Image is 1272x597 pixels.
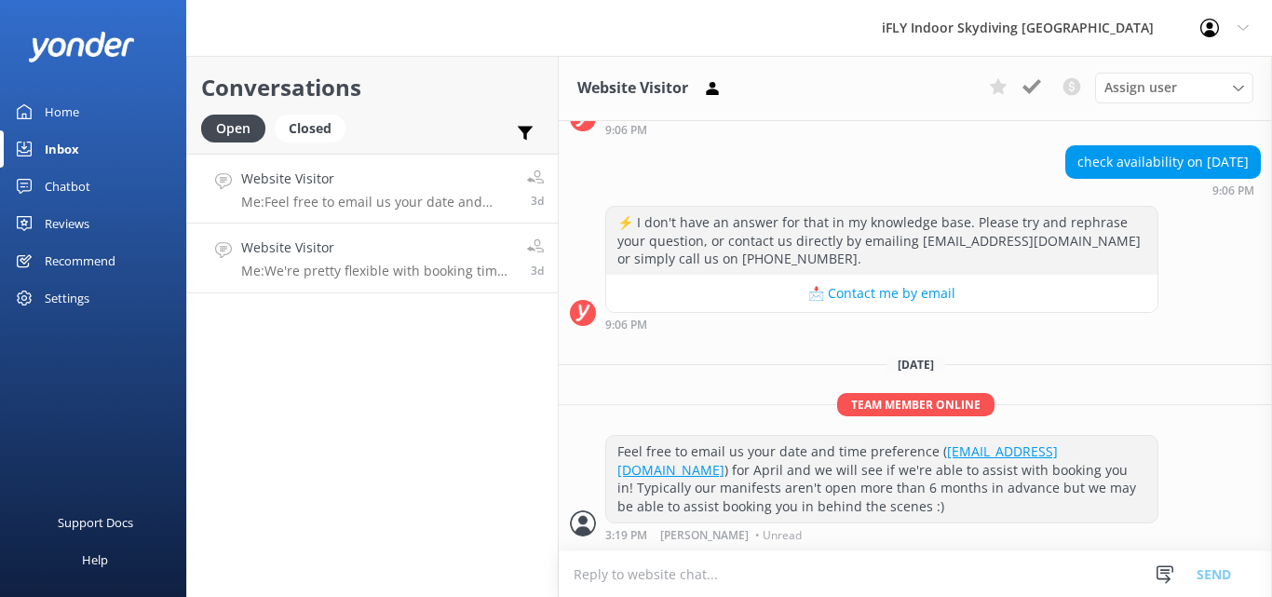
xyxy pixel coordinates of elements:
[606,436,1157,522] div: Feel free to email us your date and time preference ( ) for April and we will see if we're able t...
[45,205,89,242] div: Reviews
[241,194,513,210] p: Me: Feel free to email us your date and time preference ([EMAIL_ADDRESS][DOMAIN_NAME]) for April ...
[1065,183,1261,197] div: Sep 15 2025 09:06pm (UTC +12:00) Pacific/Auckland
[241,263,513,279] p: Me: We're pretty flexible with booking times and accept walk-ins daily! Please note, we strongly ...
[45,93,79,130] div: Home
[605,530,647,541] strong: 3:19 PM
[531,193,544,209] span: Sep 17 2025 03:19pm (UTC +12:00) Pacific/Auckland
[45,130,79,168] div: Inbox
[606,207,1157,275] div: ⚡ I don't have an answer for that in my knowledge base. Please try and rephrase your question, or...
[1104,77,1177,98] span: Assign user
[605,318,1158,331] div: Sep 15 2025 09:06pm (UTC +12:00) Pacific/Auckland
[605,319,647,331] strong: 9:06 PM
[201,70,544,105] h2: Conversations
[187,154,558,224] a: Website VisitorMe:Feel free to email us your date and time preference ([EMAIL_ADDRESS][DOMAIN_NAM...
[605,125,647,136] strong: 9:06 PM
[1212,185,1254,197] strong: 9:06 PM
[531,263,544,278] span: Sep 17 2025 02:48pm (UTC +12:00) Pacific/Auckland
[1095,73,1253,102] div: Assign User
[755,530,802,541] span: • Unread
[886,357,945,373] span: [DATE]
[45,279,89,317] div: Settings
[201,115,265,142] div: Open
[1066,146,1260,178] div: check availability on [DATE]
[605,123,1158,136] div: Sep 15 2025 09:06pm (UTC +12:00) Pacific/Auckland
[241,237,513,258] h4: Website Visitor
[275,115,345,142] div: Closed
[241,169,513,189] h4: Website Visitor
[201,117,275,138] a: Open
[28,32,135,62] img: yonder-white-logo.png
[837,393,995,416] span: Team member online
[660,530,749,541] span: [PERSON_NAME]
[605,528,1158,541] div: Sep 17 2025 03:19pm (UTC +12:00) Pacific/Auckland
[45,168,90,205] div: Chatbot
[58,504,133,541] div: Support Docs
[45,242,115,279] div: Recommend
[187,224,558,293] a: Website VisitorMe:We're pretty flexible with booking times and accept walk-ins daily! Please note...
[606,275,1157,312] button: 📩 Contact me by email
[82,541,108,578] div: Help
[577,76,688,101] h3: Website Visitor
[275,117,355,138] a: Closed
[617,442,1058,479] a: [EMAIL_ADDRESS][DOMAIN_NAME]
